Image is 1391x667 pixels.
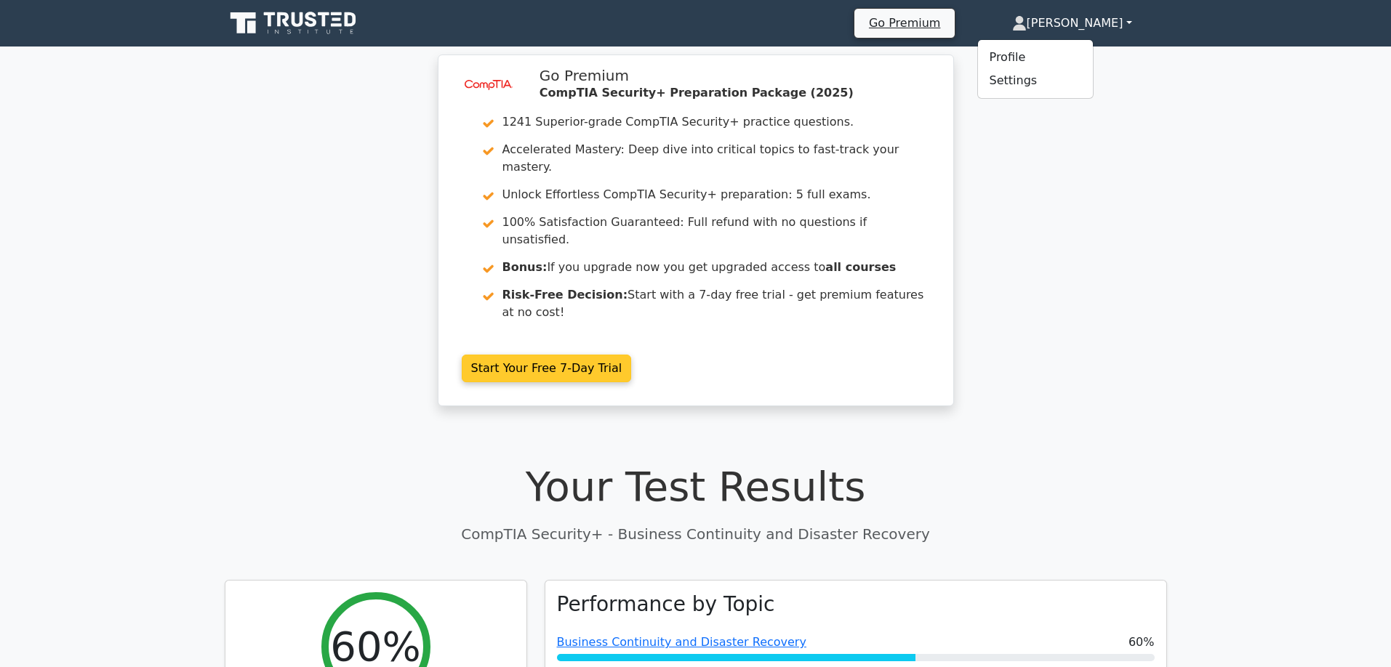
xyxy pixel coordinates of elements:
a: [PERSON_NAME] [977,9,1167,38]
p: CompTIA Security+ - Business Continuity and Disaster Recovery [225,523,1167,545]
a: Go Premium [860,13,949,33]
span: 60% [1129,634,1155,651]
a: Start Your Free 7-Day Trial [462,355,632,382]
h3: Performance by Topic [557,592,775,617]
h1: Your Test Results [225,462,1167,511]
a: Settings [978,69,1093,92]
a: Profile [978,46,1093,69]
a: Business Continuity and Disaster Recovery [557,635,806,649]
ul: [PERSON_NAME] [977,39,1094,99]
